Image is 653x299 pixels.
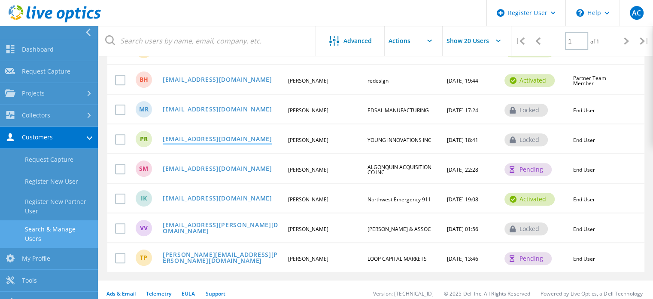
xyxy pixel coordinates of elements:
[573,255,595,262] span: End User
[447,136,478,144] span: [DATE] 18:41
[368,77,389,84] span: redesign
[140,225,148,231] span: VV
[635,26,653,56] div: |
[163,222,281,235] a: [EMAIL_ADDRESS][PERSON_NAME][DOMAIN_NAME]
[573,136,595,144] span: End User
[288,225,328,233] span: [PERSON_NAME]
[504,74,555,87] div: activated
[447,77,478,84] span: [DATE] 19:44
[504,163,552,176] div: pending
[368,163,431,176] span: ALGONQUIN ACQUISITION CO INC
[504,252,552,265] div: pending
[140,255,147,261] span: TP
[139,166,148,172] span: SM
[99,26,316,56] input: Search users by name, email, company, etc.
[163,166,272,173] a: [EMAIL_ADDRESS][DOMAIN_NAME]
[590,38,599,45] span: of 1
[368,107,429,114] span: EDSAL MANUFACTURING
[573,196,595,203] span: End User
[447,196,478,203] span: [DATE] 19:08
[288,196,328,203] span: [PERSON_NAME]
[288,77,328,84] span: [PERSON_NAME]
[139,106,149,112] span: MR
[205,290,225,297] a: Support
[573,225,595,233] span: End User
[368,255,427,262] span: LOOP CAPITAL MARKETS
[373,290,434,297] li: Version: [TECHNICAL_ID]
[163,77,272,84] a: [EMAIL_ADDRESS][DOMAIN_NAME]
[511,26,529,56] div: |
[288,107,328,114] span: [PERSON_NAME]
[106,290,136,297] a: Ads & Email
[288,136,328,144] span: [PERSON_NAME]
[447,166,478,173] span: [DATE] 22:28
[163,106,272,114] a: [EMAIL_ADDRESS][DOMAIN_NAME]
[9,18,101,24] a: Live Optics Dashboard
[140,136,148,142] span: PR
[163,136,272,143] a: [EMAIL_ADDRESS][DOMAIN_NAME]
[368,136,431,144] span: YOUNG INNOVATIONS INC
[504,193,555,206] div: activated
[541,290,643,297] li: Powered by Live Optics, a Dell Technology
[573,74,606,87] span: Partner Team Member
[368,196,431,203] span: Northwest Emergency 911
[444,290,530,297] li: © 2025 Dell Inc. All Rights Reserved
[447,225,478,233] span: [DATE] 01:56
[504,104,548,117] div: locked
[504,133,548,146] div: locked
[141,195,147,201] span: IK
[140,77,148,83] span: BH
[573,107,595,114] span: End User
[163,195,272,203] a: [EMAIL_ADDRESS][DOMAIN_NAME]
[447,107,478,114] span: [DATE] 17:24
[576,9,584,17] svg: \n
[288,255,328,262] span: [PERSON_NAME]
[146,290,171,297] a: Telemetry
[504,222,548,235] div: locked
[343,38,372,44] span: Advanced
[163,252,281,265] a: [PERSON_NAME][EMAIL_ADDRESS][PERSON_NAME][DOMAIN_NAME]
[288,166,328,173] span: [PERSON_NAME]
[368,225,431,233] span: [PERSON_NAME] & ASSOC
[447,255,478,262] span: [DATE] 13:46
[632,9,641,16] span: AC
[573,166,595,173] span: End User
[182,290,195,297] a: EULA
